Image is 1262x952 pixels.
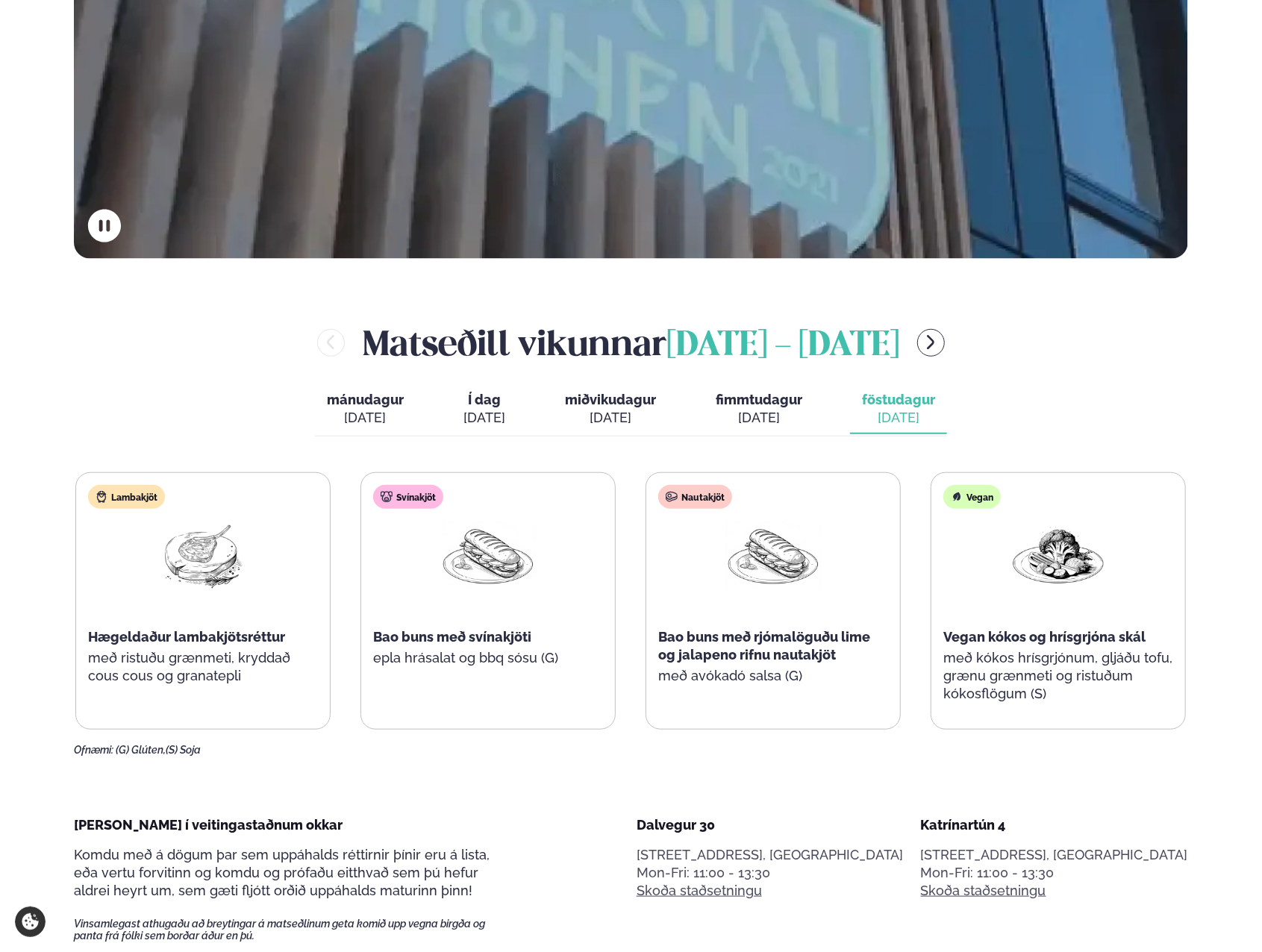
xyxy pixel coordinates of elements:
span: Vinsamlegast athugaðu að breytingar á matseðlinum geta komið upp vegna birgða og panta frá fólki ... [74,918,511,942]
div: Svínakjöt [373,485,443,509]
span: miðvikudagur [565,392,656,407]
button: menu-btn-right [917,329,945,357]
span: Bao buns með svínakjöti [373,629,531,645]
div: [DATE] [463,409,505,427]
a: Cookie settings [15,906,46,937]
span: (G) Glúten, [116,744,166,756]
span: [PERSON_NAME] í veitingastaðnum okkar [74,817,343,833]
button: menu-btn-left [317,329,345,357]
img: Vegan.svg [951,491,963,503]
div: [DATE] [716,409,802,427]
button: föstudagur [DATE] [850,385,947,434]
img: Lamb-Meat.png [155,521,251,590]
span: [DATE] - [DATE] [666,330,899,363]
p: með avókadó salsa (G) [658,667,888,685]
div: [DATE] [565,409,656,427]
img: Panini.png [725,521,821,590]
div: Vegan [943,485,1001,509]
div: Katrínartún 4 [921,816,1188,834]
img: pork.svg [381,491,393,503]
span: Í dag [463,391,505,409]
span: Komdu með á dögum þar sem uppáhalds réttirnir þínir eru á lista, eða vertu forvitinn og komdu og ... [74,847,490,898]
div: [DATE] [327,409,404,427]
p: með kókos hrísgrjónum, gljáðu tofu, grænu grænmeti og ristuðum kókosflögum (S) [943,649,1173,703]
button: fimmtudagur [DATE] [704,385,814,434]
span: mánudagur [327,392,404,407]
p: [STREET_ADDRESS], [GEOGRAPHIC_DATA] [921,846,1188,864]
div: Nautakjöt [658,485,732,509]
div: [DATE] [862,409,935,427]
button: miðvikudagur [DATE] [553,385,668,434]
div: Mon-Fri: 11:00 - 13:30 [921,864,1188,882]
span: fimmtudagur [716,392,802,407]
span: (S) Soja [166,744,201,756]
div: Dalvegur 30 [637,816,904,834]
img: beef.svg [666,491,678,503]
span: föstudagur [862,392,935,407]
span: Vegan kókos og hrísgrjóna skál [943,629,1146,645]
span: Hægeldaður lambakjötsréttur [88,629,285,645]
img: Lamb.svg [96,491,107,503]
a: Skoða staðsetningu [921,882,1046,900]
p: með ristuðu grænmeti, kryddað cous cous og granatepli [88,649,318,685]
div: Mon-Fri: 11:00 - 13:30 [637,864,904,882]
div: Lambakjöt [88,485,165,509]
h2: Matseðill vikunnar [363,319,899,367]
button: Í dag [DATE] [452,385,517,434]
p: [STREET_ADDRESS], [GEOGRAPHIC_DATA] [637,846,904,864]
span: Bao buns með rjómalöguðu lime og jalapeno rifnu nautakjöt [658,629,870,663]
span: Ofnæmi: [74,744,113,756]
button: mánudagur [DATE] [315,385,416,434]
img: Panini.png [440,521,536,590]
img: Vegan.png [1010,521,1106,590]
p: epla hrásalat og bbq sósu (G) [373,649,603,667]
a: Skoða staðsetningu [637,882,762,900]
